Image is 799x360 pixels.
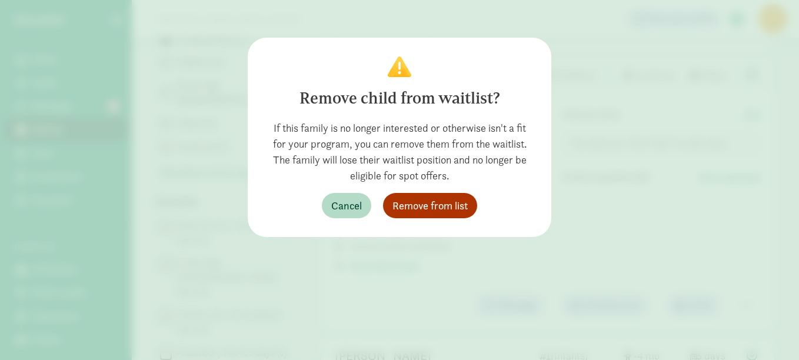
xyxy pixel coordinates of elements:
[267,86,532,111] div: Remove child from waitlist?
[322,193,371,218] button: Cancel
[740,304,799,360] iframe: Chat Widget
[392,198,468,214] span: Remove from list
[383,193,477,218] button: Remove from list
[388,56,411,77] img: Confirm
[267,120,532,184] div: If this family is no longer interested or otherwise isn't a fit for your program, you can remove ...
[331,198,362,214] span: Cancel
